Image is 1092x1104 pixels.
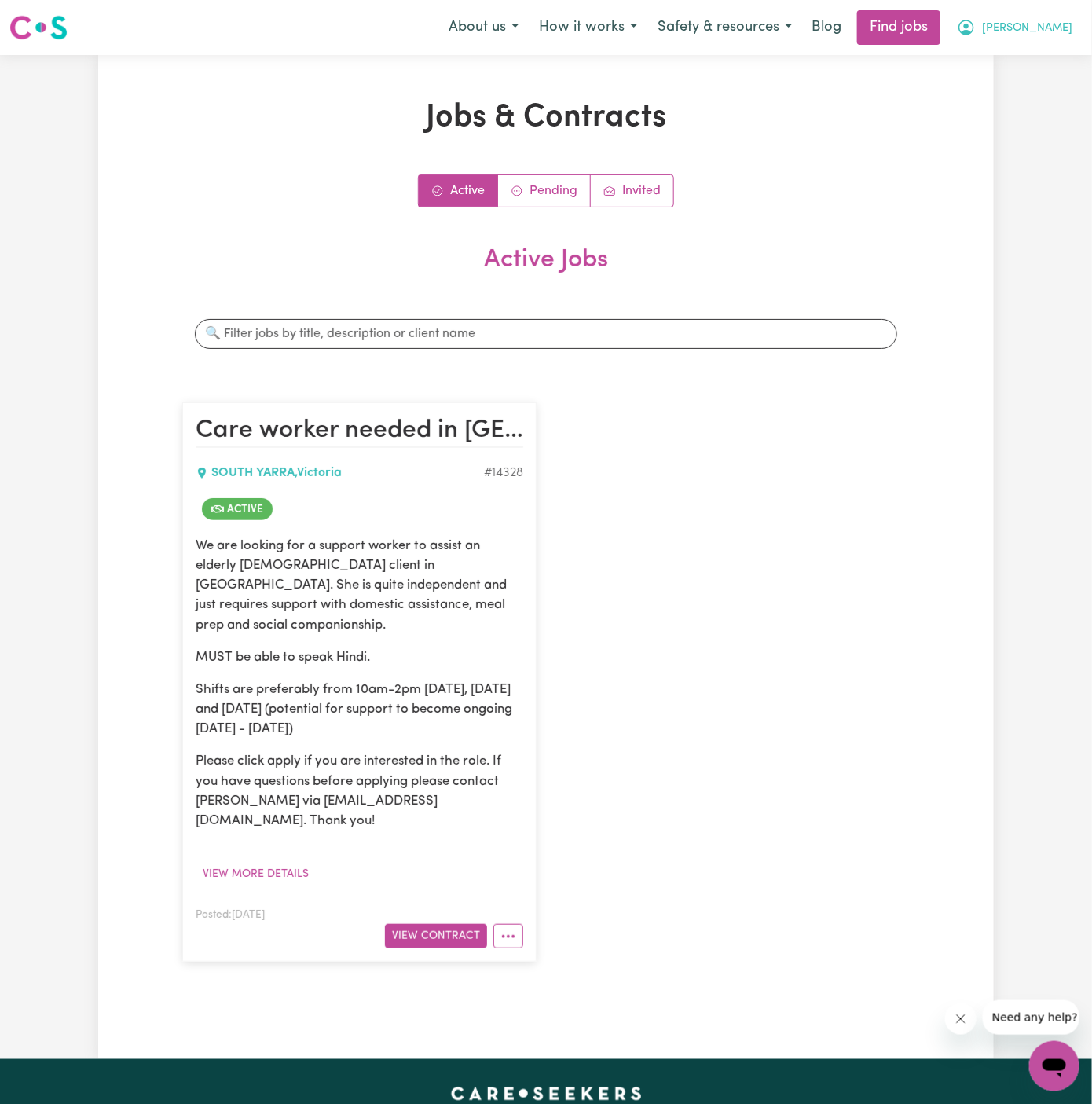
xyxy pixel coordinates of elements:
[196,862,316,886] button: View more details
[947,11,1083,44] button: My Account
[196,647,523,667] p: MUST be able to speak Hindi.
[591,175,673,207] a: Job invitations
[182,245,910,300] h2: Active Jobs
[196,536,523,635] p: We are looking for a support worker to assist an elderly [DEMOGRAPHIC_DATA] client in [GEOGRAPHIC...
[945,1003,977,1035] iframe: Close message
[182,99,910,137] h1: Jobs & Contracts
[983,1000,1079,1035] iframe: Message from company
[484,464,523,482] div: Job ID #14328
[196,910,265,920] span: Posted: [DATE]
[419,175,498,207] a: Active jobs
[196,464,484,482] div: SOUTH YARRA , Victoria
[493,924,523,948] button: More options
[196,751,523,831] p: Please click apply if you are interested in the role. If you have questions before applying pleas...
[196,416,523,447] h2: Care worker needed in South Yarra VIC
[195,319,897,349] input: 🔍 Filter jobs by title, description or client name
[857,10,940,45] a: Find jobs
[202,498,273,520] span: Job is active
[802,10,851,45] a: Blog
[529,11,647,44] button: How it works
[647,11,802,44] button: Safety & resources
[1029,1041,1079,1091] iframe: Button to launch messaging window
[196,680,523,739] p: Shifts are preferably from 10am-2pm [DATE], [DATE] and [DATE] (potential for support to become on...
[385,924,487,948] button: View Contract
[498,175,591,207] a: Contracts pending review
[9,9,68,46] a: Careseekers logo
[438,11,529,44] button: About us
[451,1087,642,1100] a: Careseekers home page
[982,20,1072,37] span: [PERSON_NAME]
[9,13,68,42] img: Careseekers logo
